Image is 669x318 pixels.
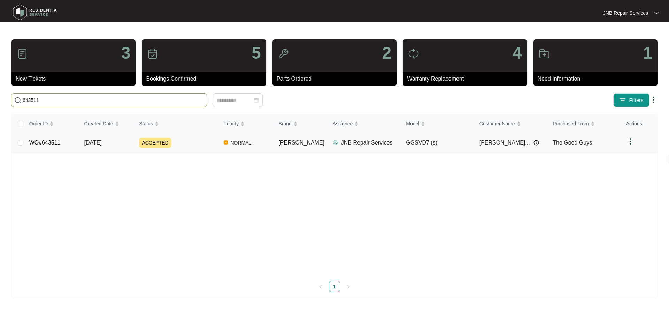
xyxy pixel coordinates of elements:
img: Info icon [533,140,539,146]
th: Actions [621,114,657,133]
span: [PERSON_NAME] [278,140,324,146]
img: Vercel Logo [224,140,228,145]
th: Order ID [24,114,79,133]
p: New Tickets [16,75,136,83]
span: Filters [629,97,644,104]
p: JNB Repair Services [603,9,648,16]
img: Assigner Icon [333,140,338,146]
p: JNB Repair Services [341,139,393,147]
span: right [346,284,351,289]
img: search-icon [14,97,21,104]
th: Model [400,114,474,133]
button: left [315,281,326,292]
th: Purchased From [547,114,621,133]
li: Previous Page [315,281,326,292]
span: ACCEPTED [139,138,171,148]
li: Next Page [343,281,354,292]
td: GGSVD7 (s) [400,133,474,153]
span: left [318,284,323,289]
p: Parts Ordered [277,75,397,83]
button: right [343,281,354,292]
p: Bookings Confirmed [146,75,266,83]
th: Brand [273,114,327,133]
span: Created Date [84,120,113,127]
img: icon [408,48,419,59]
img: icon [17,48,28,59]
th: Priority [218,114,273,133]
p: Warranty Replacement [407,75,527,83]
img: filter icon [619,97,626,104]
p: 2 [382,45,391,61]
span: Brand [278,120,291,127]
span: Customer Name [479,120,515,127]
span: Status [139,120,153,127]
th: Created Date [79,114,134,133]
button: filter iconFilters [613,93,649,107]
span: [DATE] [84,140,102,146]
span: Model [406,120,419,127]
span: The Good Guys [553,140,592,146]
a: WO#643511 [29,140,61,146]
p: 3 [121,45,131,61]
img: dropdown arrow [626,137,635,146]
th: Customer Name [474,114,547,133]
img: dropdown arrow [654,11,659,15]
span: Priority [224,120,239,127]
span: Order ID [29,120,48,127]
a: 1 [329,281,340,292]
span: [PERSON_NAME]... [479,139,530,147]
img: icon [539,48,550,59]
span: Purchased From [553,120,589,127]
p: 5 [252,45,261,61]
th: Status [133,114,218,133]
span: Assignee [333,120,353,127]
li: 1 [329,281,340,292]
th: Assignee [327,114,401,133]
p: Need Information [538,75,658,83]
img: dropdown arrow [649,96,658,104]
p: 1 [643,45,652,61]
span: NORMAL [228,139,254,147]
img: icon [278,48,289,59]
img: residentia service logo [10,2,59,23]
input: Search by Order Id, Assignee Name, Customer Name, Brand and Model [23,96,204,104]
img: icon [147,48,158,59]
p: 4 [513,45,522,61]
